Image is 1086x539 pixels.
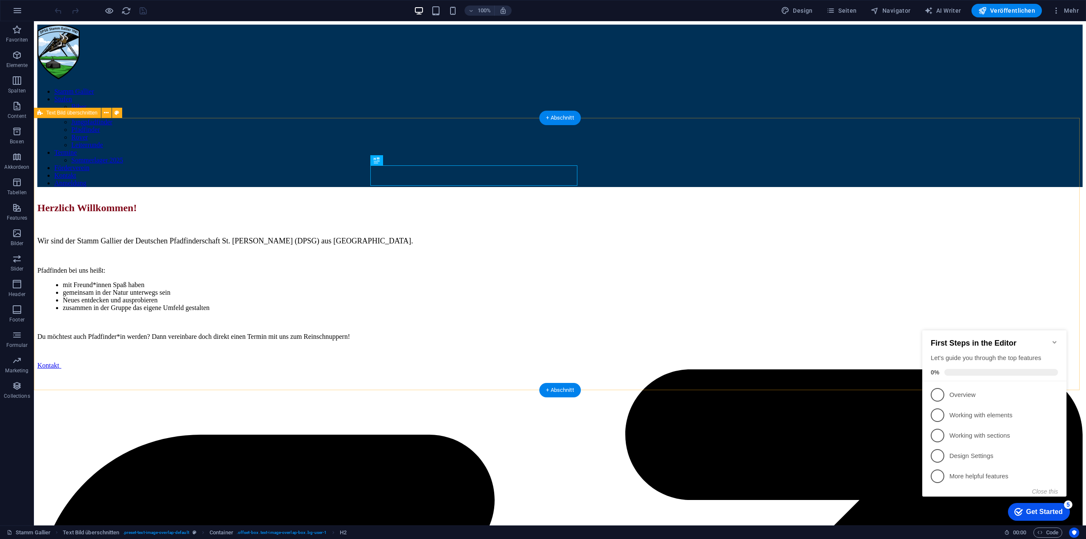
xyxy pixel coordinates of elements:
[477,6,491,16] h6: 100%
[924,6,961,15] span: AI Writer
[823,4,860,17] button: Seiten
[3,128,148,148] li: Design Settings
[9,316,25,323] p: Footer
[11,240,24,247] p: Bilder
[63,528,347,538] nav: breadcrumb
[1004,528,1027,538] h6: Session-Zeit
[10,138,24,145] p: Boxen
[465,6,495,16] button: 100%
[89,185,151,203] div: Get Started 5 items remaining, 0% complete
[1013,528,1026,538] span: 00 00
[8,87,26,94] p: Spalten
[3,148,148,168] li: More helpful features
[921,4,965,17] button: AI Writer
[1033,528,1062,538] button: Code
[1019,529,1020,536] span: :
[7,189,27,196] p: Tabellen
[11,265,24,272] p: Slider
[1037,528,1058,538] span: Code
[63,528,119,538] span: Klick zum Auswählen. Doppelklick zum Bearbeiten
[104,6,114,16] button: Klicke hier, um den Vorschau-Modus zu verlassen
[3,107,148,128] li: Working with sections
[870,6,911,15] span: Navigator
[6,342,28,349] p: Formular
[12,21,139,30] h2: First Steps in the Editor
[123,528,189,538] span: . preset-text-image-overlap-default
[826,6,857,15] span: Seiten
[193,530,196,535] i: Dieses Element ist ein anpassbares Preset
[3,87,148,107] li: Working with elements
[12,36,139,45] div: Let's guide you through the top features
[499,7,507,14] i: Bei Größenänderung Zoomstufe automatisch an das gewählte Gerät anpassen.
[31,93,132,102] p: Working with elements
[4,393,30,399] p: Collections
[31,134,132,142] p: Design Settings
[3,67,148,87] li: Overview
[778,4,816,17] button: Design
[978,6,1035,15] span: Veröffentlichen
[121,6,131,16] button: reload
[132,21,139,28] div: Minimize checklist
[340,528,347,538] span: Klick zum Auswählen. Doppelklick zum Bearbeiten
[539,383,581,397] div: + Abschnitt
[539,111,581,125] div: + Abschnitt
[145,182,154,191] div: 5
[237,528,327,538] span: . offset-box .text-image-overlap-box .bg-user-1
[31,113,132,122] p: Working with sections
[778,4,816,17] div: Design (Strg+Alt+Y)
[867,4,914,17] button: Navigator
[210,528,233,538] span: Klick zum Auswählen. Doppelklick zum Bearbeiten
[8,113,26,120] p: Content
[113,170,139,177] button: Close this
[6,36,28,43] p: Favoriten
[121,6,131,16] i: Seite neu laden
[7,215,27,221] p: Features
[5,367,28,374] p: Marketing
[7,528,50,538] a: Klick, um Auswahl aufzuheben. Doppelklick öffnet Seitenverwaltung
[8,291,25,298] p: Header
[12,51,25,58] span: 0%
[46,110,98,115] span: Text Bild überschnitten
[1049,4,1082,17] button: Mehr
[4,164,29,170] p: Akkordeon
[6,62,28,69] p: Elemente
[107,190,144,198] div: Get Started
[781,6,813,15] span: Design
[971,4,1042,17] button: Veröffentlichen
[1069,528,1079,538] button: Usercentrics
[1052,6,1079,15] span: Mehr
[31,154,132,163] p: More helpful features
[31,73,132,81] p: Overview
